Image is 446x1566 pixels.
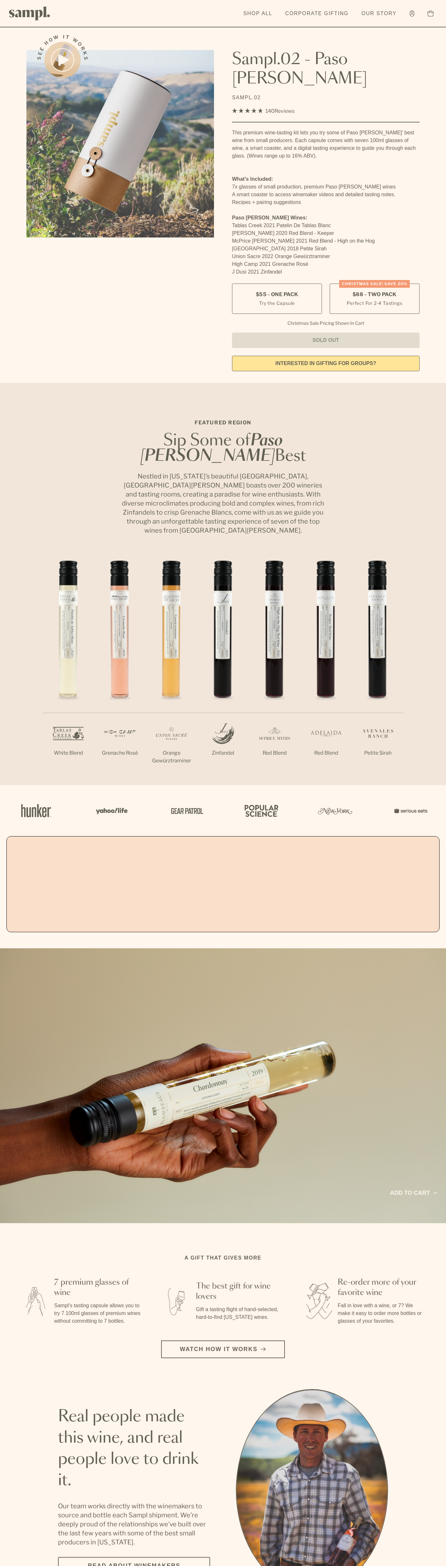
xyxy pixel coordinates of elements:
p: Petite Sirah [352,749,403,757]
a: Our Story [358,6,400,21]
p: Featured Region [120,419,326,427]
li: 7x glasses of small production, premium Paso [PERSON_NAME] wines [232,183,420,191]
img: Artboard_4_28b4d326-c26e-48f9-9c80-911f17d6414e_x450.png [241,797,280,825]
h3: 7 premium glasses of wine [54,1277,142,1298]
p: Orange Gewürztraminer [146,749,197,765]
em: Paso [PERSON_NAME] [140,433,283,464]
span: 140 [266,108,275,114]
span: [GEOGRAPHIC_DATA] 2018 Petite Sirah [232,246,327,251]
h2: A gift that gives more [185,1254,262,1262]
h3: Re-order more of your favorite wine [338,1277,425,1298]
img: Artboard_6_04f9a106-072f-468a-bdd7-f11783b05722_x450.png [92,797,130,825]
span: $88 - Two Pack [353,291,397,298]
div: CHRISTMAS SALE! Save 20% [339,280,410,288]
p: Nestled in [US_STATE]’s beautiful [GEOGRAPHIC_DATA], [GEOGRAPHIC_DATA][PERSON_NAME] boasts over 2... [120,472,326,535]
img: Sampl logo [9,6,50,20]
a: Corporate Gifting [282,6,352,21]
li: 7 / 7 [352,556,403,778]
span: Union Sacre 2022 Orange Gewürztraminer [232,254,330,259]
span: Tablas Creek 2021 Patelin De Tablas Blanc [232,223,331,228]
button: See how it works [44,42,81,78]
h2: Sip Some of Best [120,433,326,464]
h2: Real people made this wine, and real people love to drink it. [58,1406,210,1491]
p: Grenache Rosé [94,749,146,757]
span: J Dusi 2021 Zinfandel [232,269,282,275]
li: 2 / 7 [94,556,146,778]
small: Try the Capsule [259,300,295,306]
li: 4 / 7 [197,556,249,778]
p: Our team works directly with the winemakers to source and bottle each Sampl shipment. We’re deepl... [58,1502,210,1547]
button: Watch how it works [161,1340,285,1358]
li: 6 / 7 [300,556,352,778]
p: Sampl's tasting capsule allows you to try 7 100ml glasses of premium wines without committing to ... [54,1302,142,1325]
span: McPrice [PERSON_NAME] 2021 Red Blend - High on the Hog [232,238,375,244]
div: 140Reviews [232,107,295,115]
img: Artboard_3_0b291449-6e8c-4d07-b2c2-3f3601a19cd1_x450.png [316,797,354,825]
p: Fall in love with a wine, or 7? We make it easy to order more bottles or glasses of your favorites. [338,1302,425,1325]
button: Sold Out [232,333,420,348]
strong: Paso [PERSON_NAME] Wines: [232,215,307,220]
strong: What’s Included: [232,176,273,182]
p: SAMPL.02 [232,94,420,101]
li: A smart coaster to access winemaker videos and detailed tasting notes. [232,191,420,198]
span: High Camp 2021 Grenache Rosé [232,261,308,267]
div: This premium wine-tasting kit lets you try some of Paso [PERSON_NAME]' best wine from small produ... [232,129,420,160]
a: Add to cart [390,1189,437,1197]
img: Sampl.02 - Paso Robles [26,50,214,237]
small: Perfect For 2-4 Tastings [347,300,402,306]
p: Gift a tasting flight of hand-selected, hard-to-find [US_STATE] wines. [196,1306,284,1321]
a: interested in gifting for groups? [232,356,420,371]
img: Artboard_7_5b34974b-f019-449e-91fb-745f8d0877ee_x450.png [391,797,429,825]
h3: The best gift for wine lovers [196,1281,284,1302]
p: Red Blend [300,749,352,757]
span: [PERSON_NAME] 2020 Red Blend - Keeper [232,230,334,236]
li: 3 / 7 [146,556,197,785]
a: Shop All [240,6,276,21]
li: 1 / 7 [43,556,94,778]
span: Reviews [275,108,295,114]
li: Recipes + pairing suggestions [232,198,420,206]
img: Artboard_1_c8cd28af-0030-4af1-819c-248e302c7f06_x450.png [17,797,55,825]
img: Artboard_5_7fdae55a-36fd-43f7-8bfd-f74a06a2878e_x450.png [166,797,205,825]
p: Red Blend [249,749,300,757]
li: Christmas Sale Pricing Shown In Cart [284,320,367,326]
p: Zinfandel [197,749,249,757]
p: White Blend [43,749,94,757]
span: $55 - One Pack [256,291,298,298]
h1: Sampl.02 - Paso [PERSON_NAME] [232,50,420,89]
li: 5 / 7 [249,556,300,778]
